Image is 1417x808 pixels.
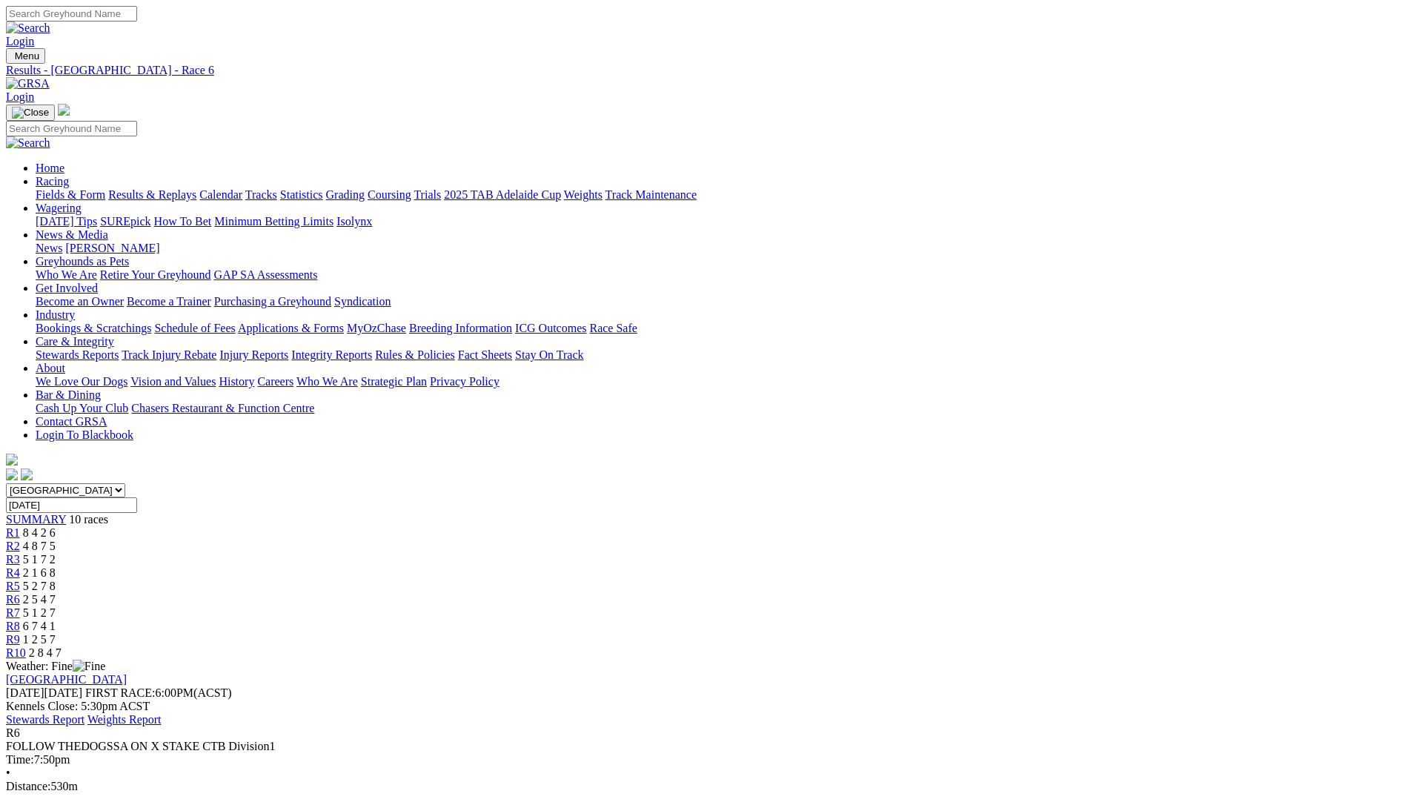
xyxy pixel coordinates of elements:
[36,415,107,428] a: Contact GRSA
[515,348,583,361] a: Stay On Track
[361,375,427,388] a: Strategic Plan
[23,566,56,579] span: 2 1 6 8
[589,322,637,334] a: Race Safe
[6,580,20,592] a: R5
[69,513,108,526] span: 10 races
[100,215,150,228] a: SUREpick
[122,348,216,361] a: Track Injury Rebate
[131,402,314,414] a: Chasers Restaurant & Function Centre
[36,188,1400,202] div: Racing
[36,322,151,334] a: Bookings & Scratchings
[6,513,66,526] span: SUMMARY
[6,48,45,64] button: Toggle navigation
[6,136,50,150] img: Search
[23,633,56,646] span: 1 2 5 7
[65,242,159,254] a: [PERSON_NAME]
[6,64,1400,77] a: Results - [GEOGRAPHIC_DATA] - Race 6
[6,77,50,90] img: GRSA
[23,606,56,619] span: 5 1 2 7
[6,700,1400,713] div: Kennels Close: 5:30pm ACST
[368,188,411,201] a: Coursing
[36,362,65,374] a: About
[36,375,127,388] a: We Love Our Dogs
[6,566,20,579] span: R4
[6,660,105,672] span: Weather: Fine
[6,553,20,566] a: R3
[6,620,20,632] span: R8
[23,593,56,606] span: 2 5 4 7
[154,215,212,228] a: How To Bet
[127,295,211,308] a: Become a Trainer
[219,348,288,361] a: Injury Reports
[36,428,133,441] a: Login To Blackbook
[36,202,82,214] a: Wagering
[336,215,372,228] a: Isolynx
[238,322,344,334] a: Applications & Forms
[36,228,108,241] a: News & Media
[23,540,56,552] span: 4 8 7 5
[85,686,232,699] span: 6:00PM(ACST)
[36,388,101,401] a: Bar & Dining
[334,295,391,308] a: Syndication
[23,526,56,539] span: 8 4 2 6
[6,454,18,466] img: logo-grsa-white.png
[36,282,98,294] a: Get Involved
[444,188,561,201] a: 2025 TAB Adelaide Cup
[326,188,365,201] a: Grading
[36,308,75,321] a: Industry
[214,215,333,228] a: Minimum Betting Limits
[6,713,84,726] a: Stewards Report
[36,255,129,268] a: Greyhounds as Pets
[154,322,235,334] a: Schedule of Fees
[458,348,512,361] a: Fact Sheets
[36,348,119,361] a: Stewards Reports
[199,188,242,201] a: Calendar
[6,90,34,103] a: Login
[36,268,1400,282] div: Greyhounds as Pets
[6,121,137,136] input: Search
[36,268,97,281] a: Who We Are
[36,188,105,201] a: Fields & Form
[6,673,127,686] a: [GEOGRAPHIC_DATA]
[23,580,56,592] span: 5 2 7 8
[36,162,64,174] a: Home
[6,593,20,606] a: R6
[6,646,26,659] a: R10
[6,526,20,539] span: R1
[36,295,124,308] a: Become an Owner
[6,6,137,21] input: Search
[6,726,20,739] span: R6
[214,268,318,281] a: GAP SA Assessments
[36,375,1400,388] div: About
[564,188,603,201] a: Weights
[6,740,1400,753] div: FOLLOW THEDOGSSA ON X STAKE CTB Division1
[15,50,39,62] span: Menu
[36,335,114,348] a: Care & Integrity
[36,402,128,414] a: Cash Up Your Club
[87,713,162,726] a: Weights Report
[6,21,50,35] img: Search
[21,468,33,480] img: twitter.svg
[6,468,18,480] img: facebook.svg
[6,105,55,121] button: Toggle navigation
[6,540,20,552] span: R2
[245,188,277,201] a: Tracks
[375,348,455,361] a: Rules & Policies
[430,375,500,388] a: Privacy Policy
[36,295,1400,308] div: Get Involved
[6,766,10,779] span: •
[291,348,372,361] a: Integrity Reports
[6,606,20,619] a: R7
[214,295,331,308] a: Purchasing a Greyhound
[73,660,105,673] img: Fine
[36,322,1400,335] div: Industry
[108,188,196,201] a: Results & Replays
[36,402,1400,415] div: Bar & Dining
[409,322,512,334] a: Breeding Information
[6,753,34,766] span: Time:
